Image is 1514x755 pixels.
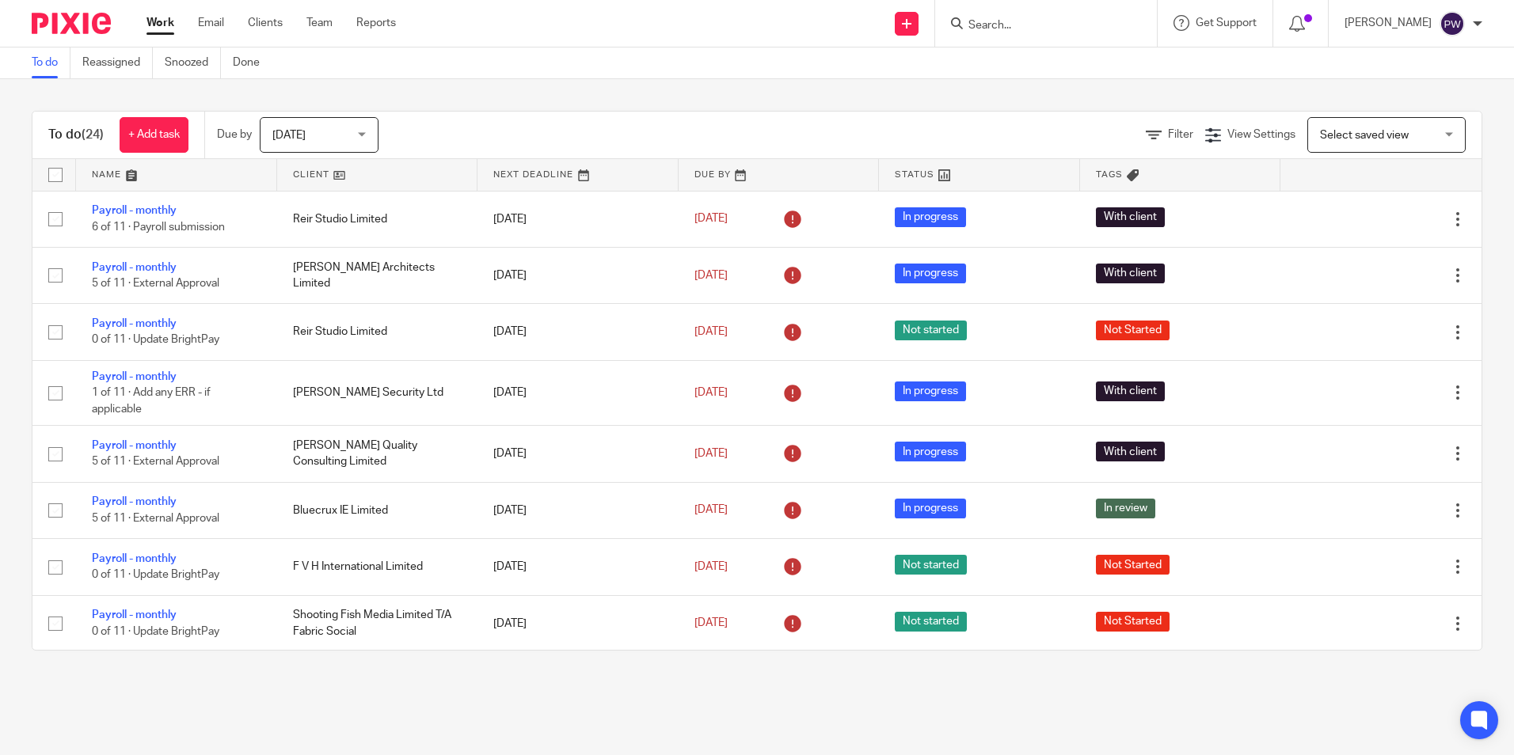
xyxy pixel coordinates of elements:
input: Search [967,19,1109,33]
span: In review [1096,499,1155,518]
span: With client [1096,207,1165,227]
td: Bluecrux IE Limited [277,482,478,538]
span: Not Started [1096,612,1170,632]
a: To do [32,47,70,78]
a: Snoozed [165,47,221,78]
span: Not Started [1096,555,1170,575]
span: [DATE] [694,561,728,572]
img: Pixie [32,13,111,34]
span: [DATE] [694,214,728,225]
span: Tags [1096,170,1123,179]
span: In progress [895,499,966,518]
span: 0 of 11 · Update BrightPay [92,626,219,637]
td: [DATE] [477,360,679,425]
span: Select saved view [1320,130,1409,141]
a: Payroll - monthly [92,318,177,329]
td: Shooting Fish Media Limited T/A Fabric Social [277,595,478,651]
a: Payroll - monthly [92,553,177,564]
a: Payroll - monthly [92,440,177,451]
td: [PERSON_NAME] Architects Limited [277,247,478,303]
span: 0 of 11 · Update BrightPay [92,335,219,346]
a: Reassigned [82,47,153,78]
a: + Add task [120,117,188,153]
td: [PERSON_NAME] Security Ltd [277,360,478,425]
span: [DATE] [694,387,728,398]
a: Email [198,15,224,31]
span: [DATE] [272,130,306,141]
a: Reports [356,15,396,31]
span: [DATE] [694,326,728,337]
span: [DATE] [694,505,728,516]
a: Team [306,15,333,31]
span: 1 of 11 · Add any ERR - if applicable [92,387,211,415]
span: (24) [82,128,104,141]
td: [DATE] [477,595,679,651]
span: [DATE] [694,618,728,629]
span: In progress [895,264,966,283]
span: [DATE] [694,270,728,281]
span: 5 of 11 · External Approval [92,457,219,468]
span: Filter [1168,129,1193,140]
a: Clients [248,15,283,31]
td: [DATE] [477,247,679,303]
td: F V H International Limited [277,539,478,595]
span: [DATE] [694,448,728,459]
a: Work [146,15,174,31]
a: Payroll - monthly [92,262,177,273]
span: In progress [895,442,966,461]
h1: To do [48,127,104,143]
span: View Settings [1227,129,1295,140]
td: [DATE] [477,539,679,595]
span: 5 of 11 · External Approval [92,513,219,524]
a: Done [233,47,272,78]
a: Payroll - monthly [92,496,177,507]
td: [DATE] [477,482,679,538]
span: 6 of 11 · Payroll submission [92,222,225,233]
td: [DATE] [477,304,679,360]
span: Not started [895,612,967,632]
span: Not started [895,555,967,575]
p: Due by [217,127,252,142]
img: svg%3E [1440,11,1465,36]
span: With client [1096,381,1165,401]
span: With client [1096,442,1165,461]
a: Payroll - monthly [92,371,177,382]
span: In progress [895,207,966,227]
td: [PERSON_NAME] Quality Consulting Limited [277,426,478,482]
td: [DATE] [477,426,679,482]
p: [PERSON_NAME] [1345,15,1432,31]
td: Reir Studio Limited [277,304,478,360]
span: With client [1096,264,1165,283]
span: Get Support [1196,17,1257,28]
span: 5 of 11 · External Approval [92,278,219,289]
span: In progress [895,381,966,401]
span: Not started [895,321,967,340]
td: Reir Studio Limited [277,191,478,247]
a: Payroll - monthly [92,609,177,620]
a: Payroll - monthly [92,205,177,216]
td: [DATE] [477,191,679,247]
span: Not Started [1096,321,1170,340]
span: 0 of 11 · Update BrightPay [92,569,219,580]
